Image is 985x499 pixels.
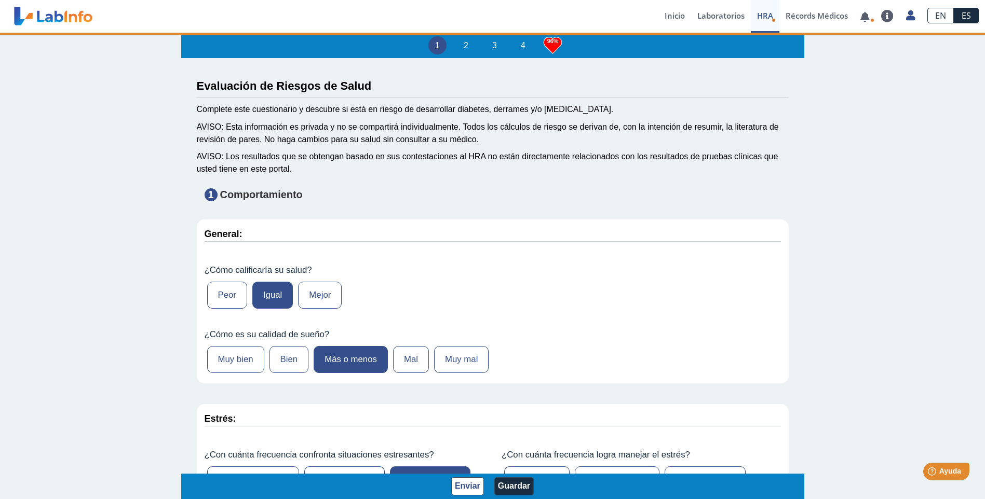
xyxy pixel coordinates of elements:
button: Enviar [451,477,484,495]
li: 2 [457,36,475,54]
label: ¿Con cuánta frecuencia logra manejar el estrés? [502,450,781,460]
label: Muy mal [434,346,489,373]
label: ¿Cómo es su calidad de sueño? [205,329,781,340]
h3: Evaluación de Riesgos de Salud [197,79,789,92]
strong: Estrés: [205,413,236,424]
label: ¿Cómo calificaría su salud? [205,265,781,275]
label: Mejor [298,282,342,309]
label: Continuamente [665,466,746,493]
strong: Comportamiento [220,189,303,200]
label: Con frecuencia [304,466,385,493]
strong: General: [205,229,242,239]
div: Complete este cuestionario y descubre si está en riesgo de desarrollar diabetes, derrames y/o [ME... [197,103,789,116]
div: AVISO: Esta información es privada y no se compartirá individualmente. Todos los cálculos de ries... [197,121,789,146]
button: Guardar [494,477,534,495]
label: Ocasionalmente [575,466,659,493]
label: Continuamente [390,466,471,493]
label: Más o menos [314,346,388,373]
span: 1 [205,188,218,201]
label: Peor [207,282,247,309]
label: ¿Con cuánta frecuencia confronta situaciones estresantes? [205,450,484,460]
iframe: Help widget launcher [893,459,974,488]
li: 4 [514,36,532,54]
label: De vez en cuando [207,466,299,493]
li: 1 [428,36,447,54]
span: HRA [757,10,773,21]
div: AVISO: Los resultados que se obtengan basado en sus contestaciones al HRA no están directamente r... [197,150,789,175]
label: Igual [252,282,293,309]
li: 3 [485,36,504,54]
label: Muy bien [207,346,264,373]
label: Casi nunca [504,466,570,493]
h3: 96% [544,35,562,48]
label: Mal [393,346,429,373]
label: Bien [269,346,309,373]
a: ES [954,8,979,23]
a: EN [927,8,954,23]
